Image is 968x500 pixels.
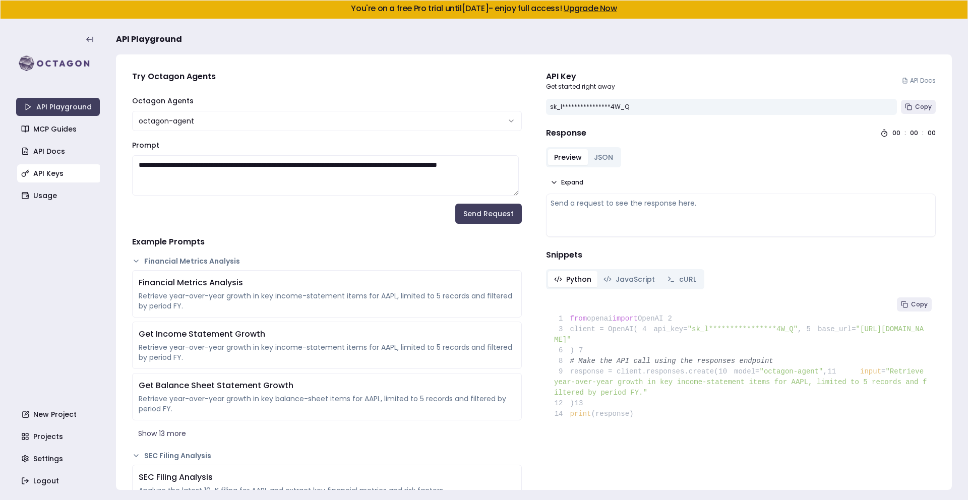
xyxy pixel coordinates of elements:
[132,140,159,150] label: Prompt
[554,325,638,333] span: client = OpenAI(
[653,325,687,333] span: api_key=
[554,398,570,409] span: 12
[928,129,936,137] div: 00
[16,98,100,116] a: API Playground
[570,357,773,365] span: # Make the API call using the responses endpoint
[564,3,617,14] a: Upgrade Now
[9,5,959,13] h5: You're on a free Pro trial until [DATE] - enjoy full access!
[554,367,928,397] span: "Retrieve year-over-year growth in key income-statement items for AAPL, limited to 5 records and ...
[132,451,522,461] button: SEC Filing Analysis
[922,129,924,137] div: :
[548,149,588,165] button: Preview
[139,485,515,495] div: Analyze the latest 10-K filing for AAPL and extract key financial metrics and risk factors.
[759,367,823,376] span: "octagon-agent"
[679,274,696,284] span: cURL
[17,450,101,468] a: Settings
[554,346,574,354] span: )
[17,186,101,205] a: Usage
[570,315,587,323] span: from
[554,409,570,419] span: 14
[911,300,928,308] span: Copy
[823,367,827,376] span: ,
[798,325,802,333] span: ,
[546,127,586,139] h4: Response
[139,342,515,362] div: Retrieve year-over-year growth in key income-statement items for AAPL, limited to 5 records and f...
[718,366,735,377] span: 10
[587,315,612,323] span: openai
[455,204,522,224] button: Send Request
[546,249,936,261] h4: Snippets
[17,472,101,490] a: Logout
[561,178,583,186] span: Expand
[860,367,881,376] span: input
[881,367,885,376] span: =
[901,100,936,114] button: Copy
[663,314,679,324] span: 2
[902,77,936,85] a: API Docs
[132,236,522,248] h4: Example Prompts
[554,366,570,377] span: 9
[734,367,759,376] span: model=
[554,399,574,407] span: )
[574,345,590,356] span: 7
[897,297,932,311] button: Copy
[546,175,587,190] button: Expand
[613,315,638,323] span: import
[591,410,634,418] span: (response)
[17,164,101,182] a: API Keys
[638,324,654,335] span: 4
[132,424,522,443] button: Show 13 more
[139,291,515,311] div: Retrieve year-over-year growth in key income-statement items for AAPL, limited to 5 records and f...
[17,427,101,446] a: Projects
[17,120,101,138] a: MCP Guides
[546,71,615,83] div: API Key
[570,410,591,418] span: print
[554,314,570,324] span: 1
[802,324,818,335] span: 5
[17,142,101,160] a: API Docs
[616,274,655,284] span: JavaScript
[566,274,591,284] span: Python
[904,129,906,137] div: :
[116,33,182,45] span: API Playground
[818,325,856,333] span: base_url=
[139,471,515,483] div: SEC Filing Analysis
[132,96,194,106] label: Octagon Agents
[915,103,932,111] span: Copy
[16,53,100,74] img: logo-rect-yK7x_WSZ.svg
[554,345,570,356] span: 6
[139,380,515,392] div: Get Balance Sheet Statement Growth
[554,324,570,335] span: 3
[827,366,843,377] span: 11
[554,367,718,376] span: response = client.responses.create(
[546,83,615,91] p: Get started right away
[588,149,619,165] button: JSON
[574,398,590,409] span: 13
[139,277,515,289] div: Financial Metrics Analysis
[551,198,931,208] div: Send a request to see the response here.
[132,256,522,266] button: Financial Metrics Analysis
[132,71,522,83] h4: Try Octagon Agents
[910,129,918,137] div: 00
[892,129,900,137] div: 00
[554,356,570,366] span: 8
[17,405,101,423] a: New Project
[139,394,515,414] div: Retrieve year-over-year growth in key balance-sheet items for AAPL, limited to 5 records and filt...
[139,328,515,340] div: Get Income Statement Growth
[638,315,663,323] span: OpenAI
